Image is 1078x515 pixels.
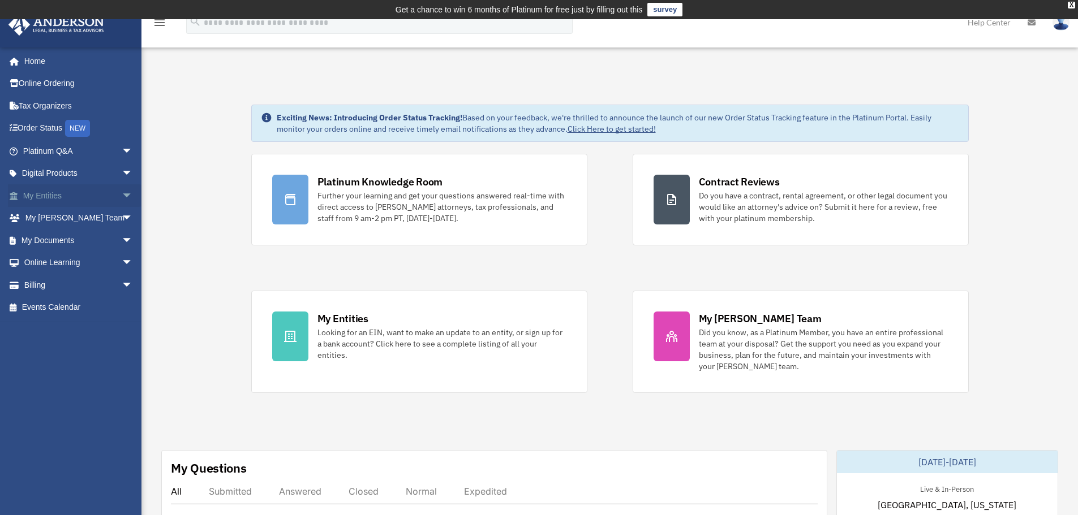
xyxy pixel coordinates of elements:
div: Live & In-Person [911,482,983,494]
a: Tax Organizers [8,94,150,117]
div: My [PERSON_NAME] Team [699,311,822,326]
div: Expedited [464,486,507,497]
a: Home [8,50,144,72]
span: [GEOGRAPHIC_DATA], [US_STATE] [878,498,1016,512]
i: menu [153,16,166,29]
a: Platinum Knowledge Room Further your learning and get your questions answered real-time with dire... [251,154,587,245]
div: My Entities [317,311,368,326]
div: Looking for an EIN, want to make an update to an entity, or sign up for a bank account? Click her... [317,327,566,361]
a: Platinum Q&Aarrow_drop_down [8,140,150,162]
div: Answered [279,486,321,497]
a: Contract Reviews Do you have a contract, rental agreement, or other legal document you would like... [633,154,969,245]
div: My Questions [171,460,247,477]
a: menu [153,20,166,29]
a: Click Here to get started! [568,124,656,134]
div: [DATE]-[DATE] [837,451,1058,473]
span: arrow_drop_down [122,229,144,252]
div: NEW [65,120,90,137]
span: arrow_drop_down [122,162,144,185]
a: Events Calendar [8,296,150,319]
div: Platinum Knowledge Room [317,175,443,189]
a: Online Learningarrow_drop_down [8,252,150,274]
div: Further your learning and get your questions answered real-time with direct access to [PERSON_NAM... [317,190,566,224]
span: arrow_drop_down [122,140,144,163]
img: User Pic [1053,14,1070,31]
div: Did you know, as a Platinum Member, you have an entire professional team at your disposal? Get th... [699,327,948,372]
div: Closed [349,486,379,497]
div: Contract Reviews [699,175,780,189]
div: Based on your feedback, we're thrilled to announce the launch of our new Order Status Tracking fe... [277,112,959,135]
div: Do you have a contract, rental agreement, or other legal document you would like an attorney's ad... [699,190,948,224]
img: Anderson Advisors Platinum Portal [5,14,108,36]
a: My [PERSON_NAME] Team Did you know, as a Platinum Member, you have an entire professional team at... [633,291,969,393]
a: My Documentsarrow_drop_down [8,229,150,252]
div: All [171,486,182,497]
a: survey [647,3,682,16]
div: close [1068,2,1075,8]
span: arrow_drop_down [122,252,144,275]
div: Get a chance to win 6 months of Platinum for free just by filling out this [396,3,643,16]
a: My [PERSON_NAME] Teamarrow_drop_down [8,207,150,230]
a: Order StatusNEW [8,117,150,140]
i: search [189,15,201,28]
span: arrow_drop_down [122,274,144,297]
div: Normal [406,486,437,497]
a: Digital Productsarrow_drop_down [8,162,150,185]
strong: Exciting News: Introducing Order Status Tracking! [277,112,462,123]
a: Online Ordering [8,72,150,95]
a: Billingarrow_drop_down [8,274,150,296]
a: My Entitiesarrow_drop_down [8,184,150,207]
span: arrow_drop_down [122,184,144,207]
a: My Entities Looking for an EIN, want to make an update to an entity, or sign up for a bank accoun... [251,291,587,393]
span: arrow_drop_down [122,207,144,230]
div: Submitted [209,486,252,497]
